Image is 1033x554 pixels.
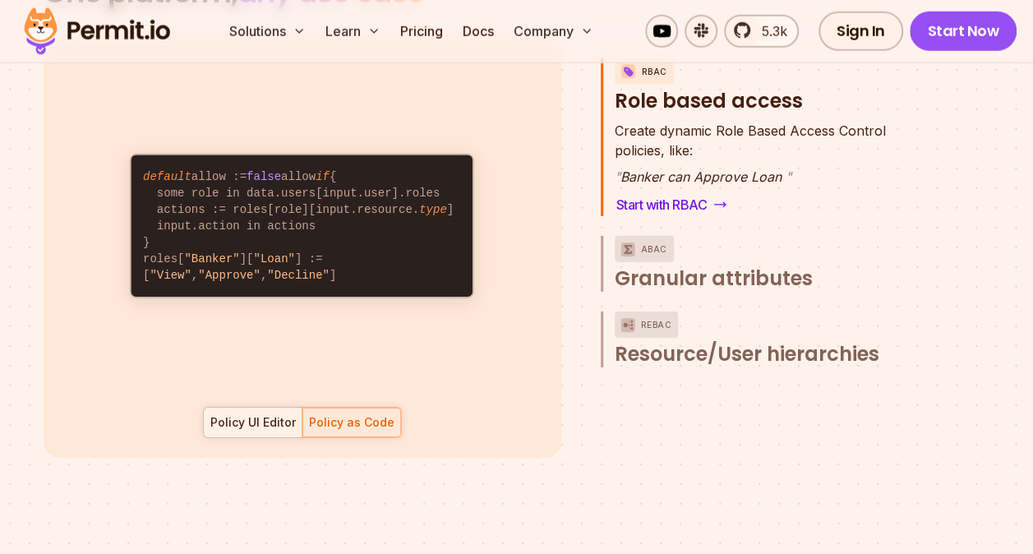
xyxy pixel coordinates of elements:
span: 5.3k [752,21,787,41]
a: Start with RBAC [615,193,729,216]
a: Docs [456,15,500,48]
button: Learn [319,15,387,48]
span: "View" [150,269,191,282]
span: type [419,203,447,216]
p: Banker can Approve Loan [615,167,886,187]
p: ReBAC [641,312,672,338]
span: "Approve" [198,269,261,282]
button: Company [507,15,600,48]
p: policies, like: [615,121,886,160]
span: "Loan" [253,252,294,265]
img: Permit logo [16,3,178,59]
span: if [316,170,330,183]
span: "Decline" [267,269,330,282]
a: Sign In [819,12,903,51]
span: Resource/User hierarchies [615,341,879,367]
button: Solutions [223,15,312,48]
span: false [247,170,281,183]
button: ReBACResource/User hierarchies [615,312,921,367]
div: RBACRole based access [615,121,921,216]
a: Pricing [394,15,450,48]
div: Policy UI Editor [210,414,296,431]
span: Granular attributes [615,265,813,292]
code: allow := allow { some role in data.users[input.user].roles actions := roles[role][input.resource.... [131,155,473,297]
button: Policy UI Editor [203,407,302,438]
span: " [615,169,620,185]
a: 5.3k [724,15,799,48]
button: ABACGranular attributes [615,236,921,292]
span: "Banker" [184,252,239,265]
span: Create dynamic Role Based Access Control [615,121,886,141]
a: Start Now [910,12,1017,51]
span: default [143,170,191,183]
p: ABAC [641,236,667,262]
span: " [786,169,791,185]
